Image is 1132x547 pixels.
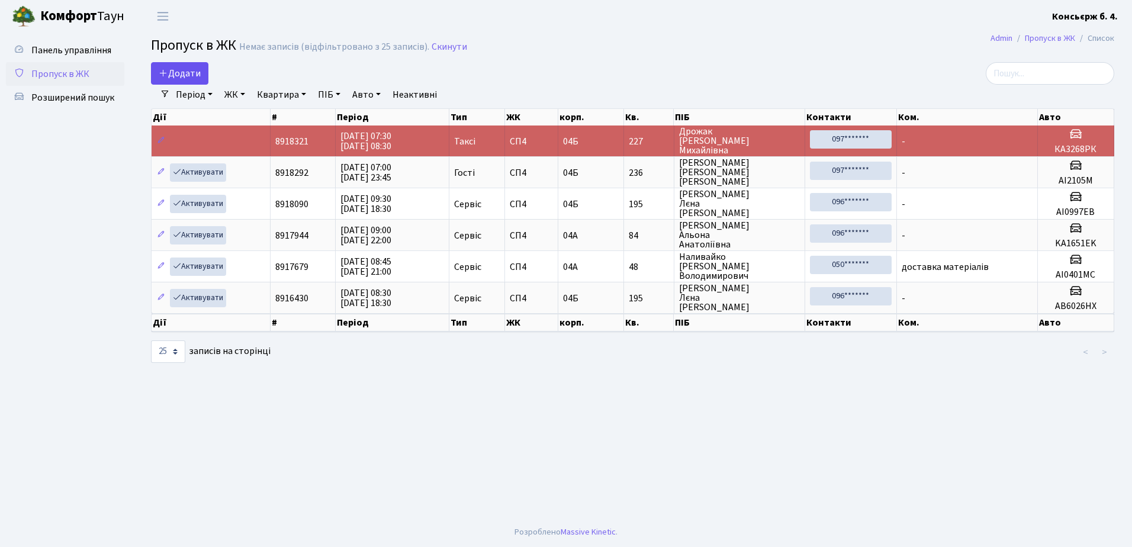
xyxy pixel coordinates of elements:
[805,314,897,332] th: Контакти
[1038,109,1114,126] th: Авто
[159,67,201,80] span: Додати
[558,109,624,126] th: корп.
[510,294,553,303] span: СП4
[40,7,124,27] span: Таун
[454,168,475,178] span: Гості
[679,158,800,186] span: [PERSON_NAME] [PERSON_NAME] [PERSON_NAME]
[340,130,391,153] span: [DATE] 07:30 [DATE] 08:30
[902,292,905,305] span: -
[340,255,391,278] span: [DATE] 08:45 [DATE] 21:00
[1052,10,1118,23] b: Консьєрж б. 4.
[1075,32,1114,45] li: Список
[348,85,385,105] a: Авто
[679,284,800,312] span: [PERSON_NAME] Лєна [PERSON_NAME]
[1025,32,1075,44] a: Пропуск в ЖК
[454,137,475,146] span: Таксі
[505,109,558,126] th: ЖК
[679,221,800,249] span: [PERSON_NAME] Альона Анатоліївна
[432,41,467,53] a: Скинути
[313,85,345,105] a: ПІБ
[275,260,308,273] span: 8917679
[340,287,391,310] span: [DATE] 08:30 [DATE] 18:30
[986,62,1114,85] input: Пошук...
[275,292,308,305] span: 8916430
[1043,269,1109,281] h5: АІ0401МС
[170,258,226,276] a: Активувати
[563,229,578,242] span: 04А
[624,314,674,332] th: Кв.
[275,166,308,179] span: 8918292
[629,294,669,303] span: 195
[902,229,905,242] span: -
[563,198,578,211] span: 04Б
[510,168,553,178] span: СП4
[31,91,114,104] span: Розширений пошук
[31,44,111,57] span: Панель управління
[629,231,669,240] span: 84
[6,62,124,86] a: Пропуск в ЖК
[148,7,178,26] button: Переключити навігацію
[340,161,391,184] span: [DATE] 07:00 [DATE] 23:45
[679,252,800,281] span: Наливайко [PERSON_NAME] Володимирович
[275,135,308,148] span: 8918321
[514,526,618,539] div: Розроблено .
[674,314,805,332] th: ПІБ
[171,85,217,105] a: Період
[336,109,449,126] th: Період
[902,260,989,273] span: доставка матеріалів
[897,314,1038,332] th: Ком.
[897,109,1038,126] th: Ком.
[271,314,336,332] th: #
[151,35,236,56] span: Пропуск в ЖК
[151,340,185,363] select: записів на сторінці
[629,137,669,146] span: 227
[629,262,669,272] span: 48
[275,198,308,211] span: 8918090
[152,314,271,332] th: Дії
[563,135,578,148] span: 04Б
[40,7,97,25] b: Комфорт
[1043,238,1109,249] h5: KA1651EK
[1043,144,1109,155] h5: КА3268РК
[449,109,505,126] th: Тип
[151,62,208,85] a: Додати
[902,198,905,211] span: -
[454,200,481,209] span: Сервіс
[902,135,905,148] span: -
[805,109,897,126] th: Контакти
[6,86,124,110] a: Розширений пошук
[624,109,674,126] th: Кв.
[629,168,669,178] span: 236
[31,67,89,81] span: Пропуск в ЖК
[563,292,578,305] span: 04Б
[6,38,124,62] a: Панель управління
[340,224,391,247] span: [DATE] 09:00 [DATE] 22:00
[151,340,271,363] label: записів на сторінці
[1043,175,1109,186] h5: АІ2105М
[252,85,311,105] a: Квартира
[505,314,558,332] th: ЖК
[510,137,553,146] span: СП4
[558,314,624,332] th: корп.
[220,85,250,105] a: ЖК
[454,231,481,240] span: Сервіс
[340,192,391,215] span: [DATE] 09:30 [DATE] 18:30
[510,231,553,240] span: СП4
[1038,314,1114,332] th: Авто
[1043,207,1109,218] h5: АІ0997ЕВ
[902,166,905,179] span: -
[271,109,336,126] th: #
[449,314,505,332] th: Тип
[454,262,481,272] span: Сервіс
[1043,301,1109,312] h5: АВ6026НХ
[679,189,800,218] span: [PERSON_NAME] Лєна [PERSON_NAME]
[561,526,616,538] a: Massive Kinetic
[629,200,669,209] span: 195
[12,5,36,28] img: logo.png
[170,163,226,182] a: Активувати
[275,229,308,242] span: 8917944
[563,166,578,179] span: 04Б
[170,195,226,213] a: Активувати
[152,109,271,126] th: Дії
[388,85,442,105] a: Неактивні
